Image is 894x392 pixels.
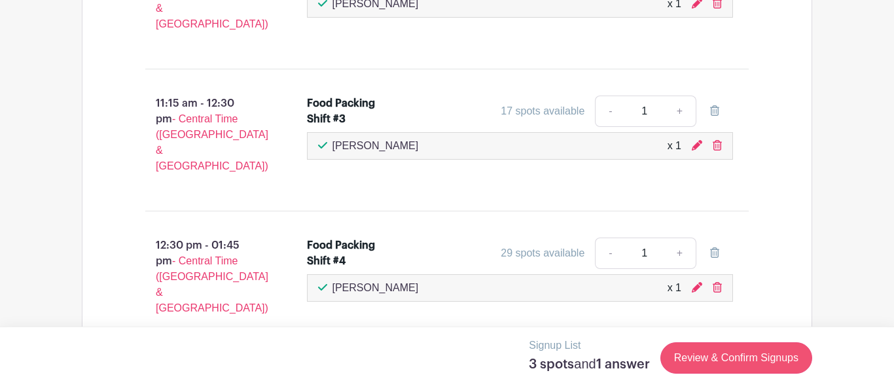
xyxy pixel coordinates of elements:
[668,138,681,154] div: x 1
[332,280,419,296] p: [PERSON_NAME]
[660,342,812,374] a: Review & Confirm Signups
[595,238,625,269] a: -
[156,255,268,313] span: - Central Time ([GEOGRAPHIC_DATA] & [GEOGRAPHIC_DATA])
[124,90,286,179] p: 11:15 am - 12:30 pm
[156,113,268,171] span: - Central Time ([GEOGRAPHIC_DATA] & [GEOGRAPHIC_DATA])
[574,357,596,371] span: and
[307,238,398,269] div: Food Packing Shift #4
[307,96,398,127] div: Food Packing Shift #3
[501,103,584,119] div: 17 spots available
[595,96,625,127] a: -
[664,238,696,269] a: +
[529,338,649,353] p: Signup List
[501,245,584,261] div: 29 spots available
[664,96,696,127] a: +
[332,138,419,154] p: [PERSON_NAME]
[529,356,649,372] h5: 3 spots 1 answer
[668,280,681,296] div: x 1
[124,232,286,321] p: 12:30 pm - 01:45 pm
